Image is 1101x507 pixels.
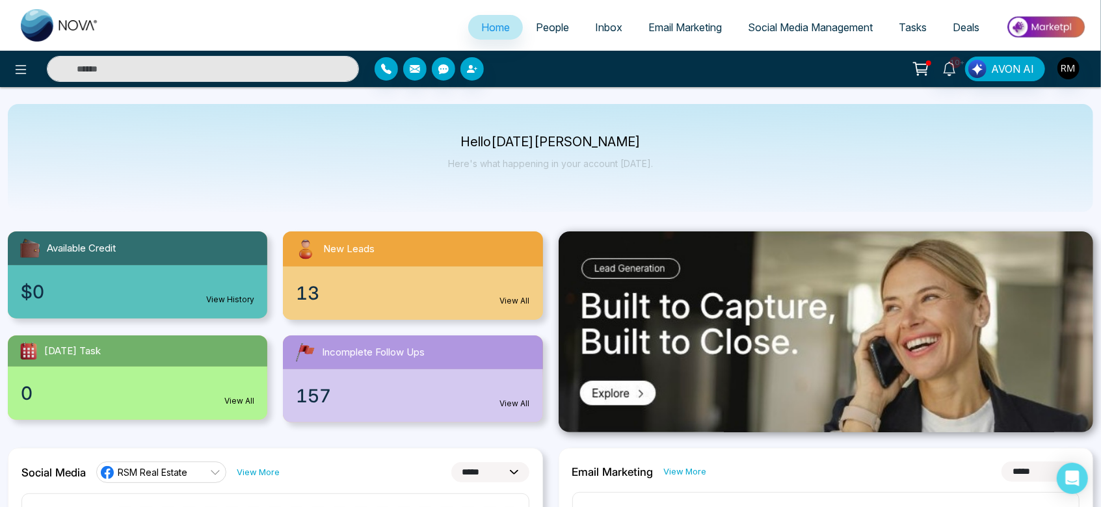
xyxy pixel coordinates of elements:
a: Email Marketing [635,15,735,40]
img: Lead Flow [968,60,987,78]
span: 157 [296,382,331,409]
span: Incomplete Follow Ups [322,345,425,360]
span: Tasks [899,21,927,34]
a: Incomplete Follow Ups157View All [275,335,550,422]
span: 13 [296,279,319,307]
a: People [523,15,582,40]
h2: Social Media [21,466,86,479]
a: Home [468,15,523,40]
span: [DATE] Task [44,344,101,359]
span: RSM Real Estate [118,466,187,478]
img: Market-place.gif [999,12,1093,42]
span: AVON AI [991,61,1034,77]
span: 10+ [949,57,961,68]
a: Tasks [886,15,940,40]
p: Here's what happening in your account [DATE]. [448,158,653,169]
a: View All [500,295,530,307]
div: Open Intercom Messenger [1057,463,1088,494]
img: . [559,231,1094,433]
span: Email Marketing [648,21,722,34]
a: View History [206,294,254,305]
img: Nova CRM Logo [21,9,99,42]
h2: Email Marketing [572,465,654,478]
span: Available Credit [47,241,116,256]
a: 10+ [934,57,965,79]
a: View All [500,398,530,409]
img: followUps.svg [293,341,317,364]
span: Home [481,21,510,34]
img: User Avatar [1057,57,1080,79]
a: View More [664,465,707,478]
a: Social Media Management [735,15,886,40]
a: New Leads13View All [275,231,550,320]
span: Inbox [595,21,622,34]
a: View All [224,395,254,407]
span: Social Media Management [748,21,873,34]
a: View More [237,466,280,478]
span: $0 [21,278,44,305]
img: availableCredit.svg [18,237,42,260]
span: People [536,21,569,34]
span: New Leads [323,242,375,257]
button: AVON AI [965,57,1045,81]
img: newLeads.svg [293,237,318,261]
p: Hello [DATE][PERSON_NAME] [448,136,653,148]
a: Deals [940,15,992,40]
a: Inbox [582,15,635,40]
span: 0 [21,380,33,407]
span: Deals [953,21,979,34]
img: todayTask.svg [18,341,39,361]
